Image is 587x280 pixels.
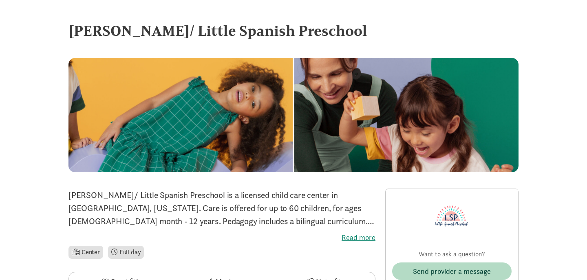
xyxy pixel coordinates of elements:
[413,266,491,277] span: Send provider a message
[392,262,512,280] button: Send provider a message
[430,196,474,240] img: Provider logo
[68,233,375,242] label: Read more
[68,189,375,228] p: [PERSON_NAME]/ Little Spanish Preschool is a licensed child care center in [GEOGRAPHIC_DATA], [US...
[68,246,103,259] li: Center
[108,246,144,259] li: Full day
[68,20,519,42] div: [PERSON_NAME]/ Little Spanish Preschool
[392,249,512,259] p: Want to ask a question?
